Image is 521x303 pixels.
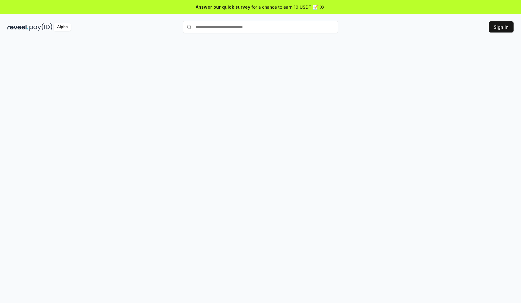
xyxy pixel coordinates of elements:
[489,21,514,32] button: Sign In
[7,23,28,31] img: reveel_dark
[252,4,318,10] span: for a chance to earn 10 USDT 📝
[196,4,250,10] span: Answer our quick survey
[54,23,71,31] div: Alpha
[29,23,52,31] img: pay_id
